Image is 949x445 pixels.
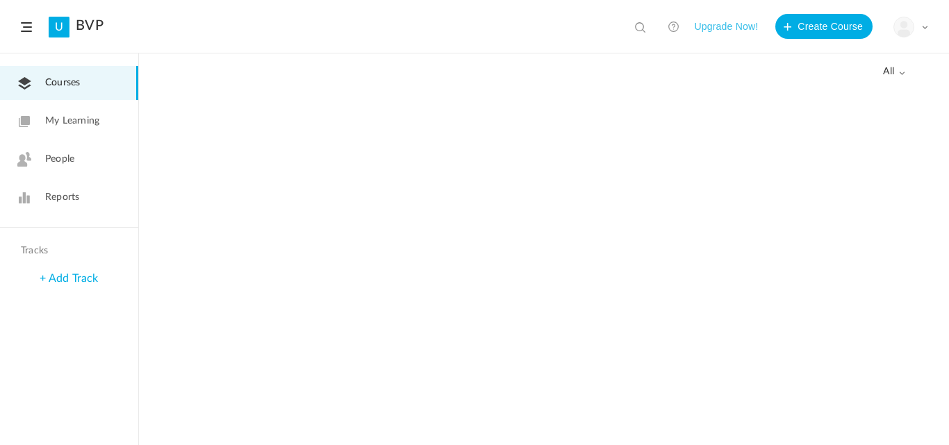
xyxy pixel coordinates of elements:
[76,17,104,34] a: BVP
[21,245,114,257] h4: Tracks
[45,114,99,128] span: My Learning
[694,14,758,39] button: Upgrade Now!
[894,17,914,37] img: user-image.png
[45,76,80,90] span: Courses
[49,17,69,37] a: U
[775,14,873,39] button: Create Course
[883,66,905,78] span: all
[40,273,98,284] a: + Add Track
[45,152,74,167] span: People
[45,190,79,205] span: Reports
